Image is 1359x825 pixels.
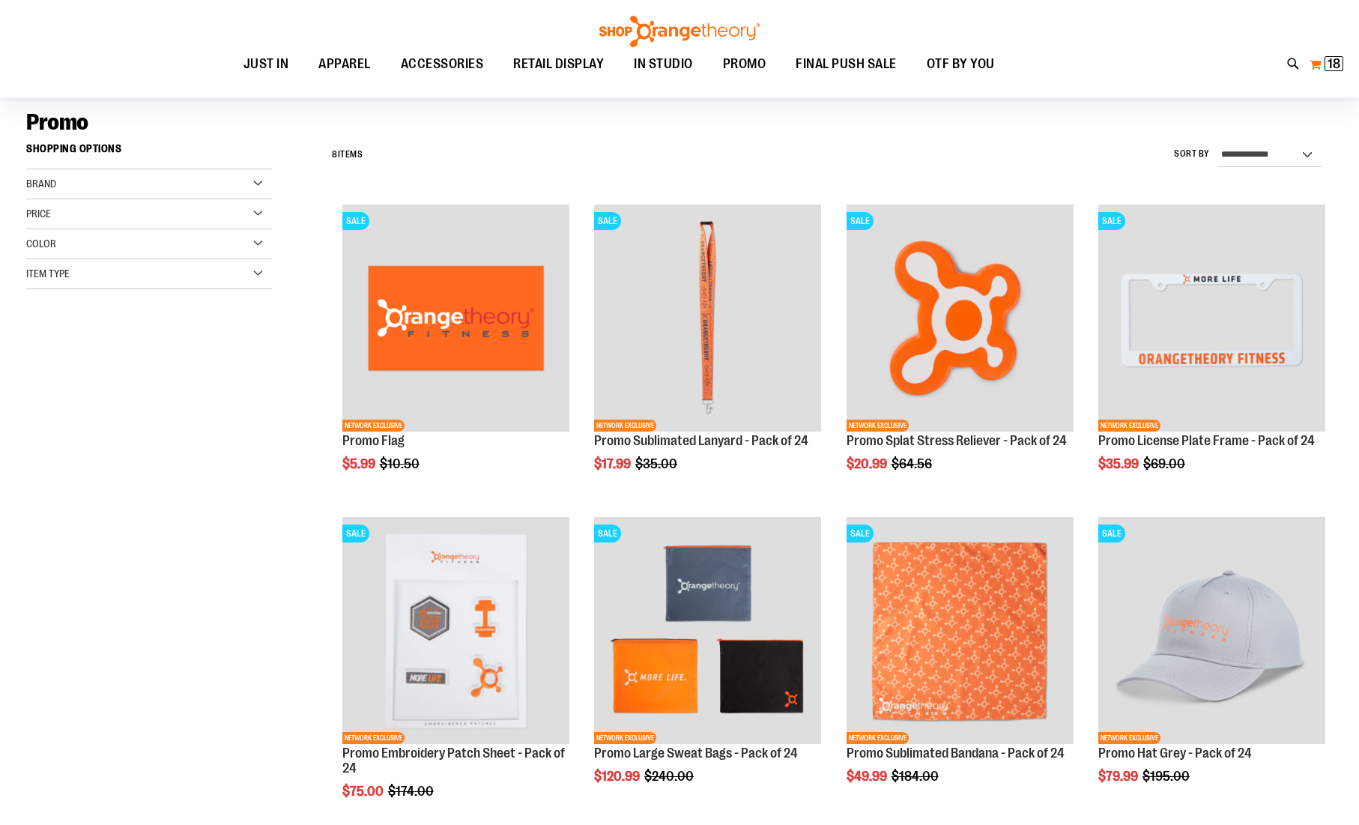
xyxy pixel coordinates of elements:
[927,47,995,81] span: OTF BY YOU
[342,517,569,744] img: Product image for Embroidery Patch Sheet - Pack of 24
[318,47,371,81] span: APPAREL
[594,205,821,434] a: Product image for Sublimated Lanyard - Pack of 24SALENETWORK EXCLUSIVE
[594,420,656,432] span: NETWORK EXCLUSIVE
[303,47,386,82] a: APPAREL
[839,510,1081,822] div: product
[380,456,422,471] span: $10.50
[1091,510,1333,822] div: product
[594,205,821,432] img: Product image for Sublimated Lanyard - Pack of 24
[1091,197,1333,510] div: product
[243,47,289,81] span: JUST IN
[634,47,693,81] span: IN STUDIO
[1098,456,1141,471] span: $35.99
[1098,433,1315,448] a: Promo License Plate Frame - Pack of 24
[332,149,338,160] span: 8
[594,525,621,543] span: SALE
[342,420,405,432] span: NETWORK EXCLUSIVE
[1098,517,1325,744] img: Product image for Promo Hat Grey - Pack of 24
[26,178,56,190] span: Brand
[1098,420,1160,432] span: NETWORK EXCLUSIVE
[847,205,1074,432] img: Product image for Splat Stress Reliever - Pack of 24
[594,212,621,230] span: SALE
[594,746,798,761] a: Promo Large Sweat Bags - Pack of 24
[1328,56,1340,71] span: 18
[342,784,386,799] span: $75.00
[892,769,941,784] span: $184.00
[796,47,897,81] span: FINAL PUSH SALE
[342,205,569,432] img: Product image for Promo Flag Orange
[1143,456,1187,471] span: $69.00
[386,47,499,82] a: ACCESSORIES
[847,525,874,543] span: SALE
[597,16,762,47] img: Shop Orangetheory
[1098,769,1140,784] span: $79.99
[619,47,708,82] a: IN STUDIO
[342,525,369,543] span: SALE
[847,205,1074,434] a: Product image for Splat Stress Reliever - Pack of 24SALENETWORK EXCLUSIVE
[635,456,679,471] span: $35.00
[342,212,369,230] span: SALE
[26,268,70,279] span: Item Type
[498,47,619,82] a: RETAIL DISPLAY
[781,47,912,81] a: FINAL PUSH SALE
[332,143,363,166] h2: Items
[26,238,56,250] span: Color
[847,420,909,432] span: NETWORK EXCLUSIVE
[847,212,874,230] span: SALE
[594,732,656,744] span: NETWORK EXCLUSIVE
[594,456,633,471] span: $17.99
[513,47,604,81] span: RETAIL DISPLAY
[708,47,781,82] a: PROMO
[1098,746,1252,761] a: Promo Hat Grey - Pack of 24
[847,732,909,744] span: NETWORK EXCLUSIVE
[335,197,577,510] div: product
[594,769,642,784] span: $120.99
[342,205,569,434] a: Product image for Promo Flag OrangeSALENETWORK EXCLUSIVE
[847,769,889,784] span: $49.99
[839,197,1081,510] div: product
[1098,517,1325,746] a: Product image for Promo Hat Grey - Pack of 24SALENETWORK EXCLUSIVE
[587,510,829,822] div: product
[26,208,51,220] span: Price
[847,517,1074,746] a: Product image for Sublimated Bandana - Pack of 24SALENETWORK EXCLUSIVE
[388,784,436,799] span: $174.00
[892,456,934,471] span: $64.56
[228,47,304,82] a: JUST IN
[1142,769,1192,784] span: $195.00
[1098,205,1325,432] img: Product image for License Plate Frame White - Pack of 24
[594,517,821,746] a: Product image for Large Sweat Bags - Pack of 24SALENETWORK EXCLUSIVE
[342,746,565,776] a: Promo Embroidery Patch Sheet - Pack of 24
[1098,732,1160,744] span: NETWORK EXCLUSIVE
[587,197,829,510] div: product
[1174,148,1210,160] label: Sort By
[26,136,272,169] strong: Shopping Options
[342,517,569,746] a: Product image for Embroidery Patch Sheet - Pack of 24SALENETWORK EXCLUSIVE
[594,517,821,744] img: Product image for Large Sweat Bags - Pack of 24
[26,109,88,135] span: Promo
[912,47,1010,82] a: OTF BY YOU
[401,47,484,81] span: ACCESSORIES
[342,456,378,471] span: $5.99
[342,732,405,744] span: NETWORK EXCLUSIVE
[342,433,405,448] a: Promo Flag
[723,47,766,81] span: PROMO
[594,433,808,448] a: Promo Sublimated Lanyard - Pack of 24
[1098,205,1325,434] a: Product image for License Plate Frame White - Pack of 24SALENETWORK EXCLUSIVE
[1098,212,1125,230] span: SALE
[847,746,1065,761] a: Promo Sublimated Bandana - Pack of 24
[847,517,1074,744] img: Product image for Sublimated Bandana - Pack of 24
[847,433,1067,448] a: Promo Splat Stress Reliever - Pack of 24
[1098,525,1125,543] span: SALE
[847,456,889,471] span: $20.99
[644,769,696,784] span: $240.00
